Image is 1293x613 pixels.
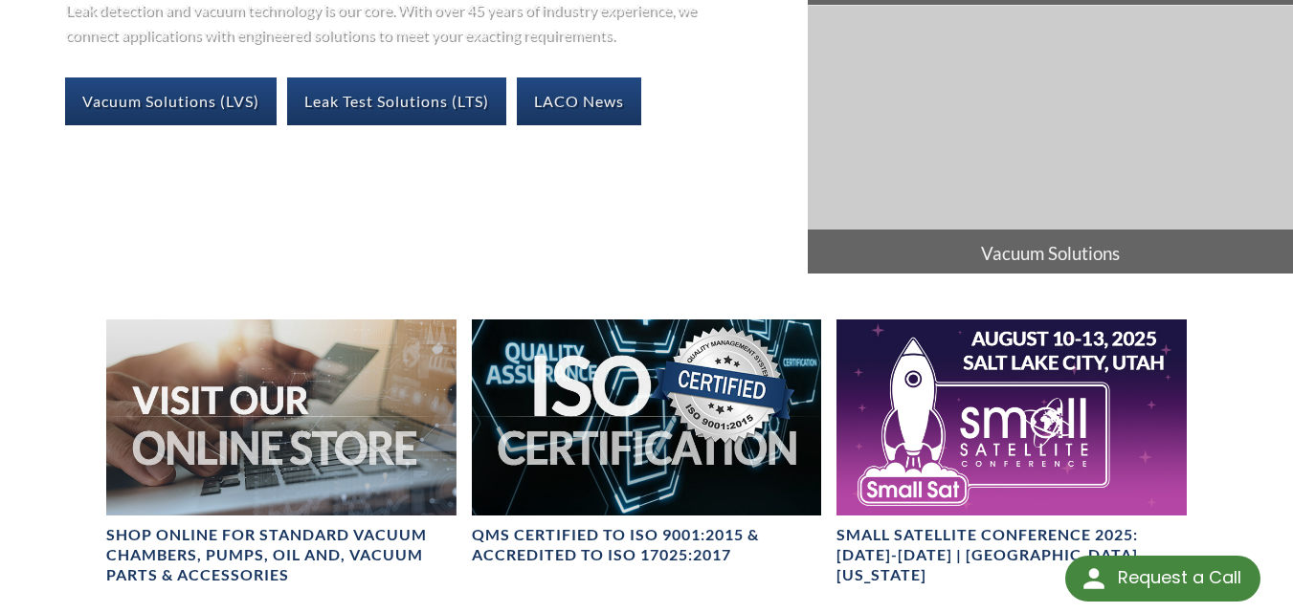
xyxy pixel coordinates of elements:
a: ISO Certification headerQMS CERTIFIED to ISO 9001:2015 & Accredited to ISO 17025:2017 [472,319,822,565]
a: Vacuum Solutions [808,6,1293,277]
h4: Small Satellite Conference 2025: [DATE]-[DATE] | [GEOGRAPHIC_DATA], [US_STATE] [836,525,1187,584]
a: Vacuum Solutions (LVS) [65,77,277,125]
div: Request a Call [1065,556,1260,602]
span: Vacuum Solutions [808,230,1293,277]
a: LACO News [517,77,641,125]
a: Visit Our Online Store headerSHOP ONLINE FOR STANDARD VACUUM CHAMBERS, PUMPS, OIL AND, VACUUM PAR... [106,319,457,585]
h4: SHOP ONLINE FOR STANDARD VACUUM CHAMBERS, PUMPS, OIL AND, VACUUM PARTS & ACCESSORIES [106,525,457,584]
div: Request a Call [1118,556,1241,600]
a: Small Satellite Conference 2025: August 10-13 | Salt Lake City, UtahSmall Satellite Conference 20... [836,319,1187,585]
a: Leak Test Solutions (LTS) [287,77,506,125]
h4: QMS CERTIFIED to ISO 9001:2015 & Accredited to ISO 17025:2017 [472,525,822,565]
img: round button [1079,563,1109,594]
